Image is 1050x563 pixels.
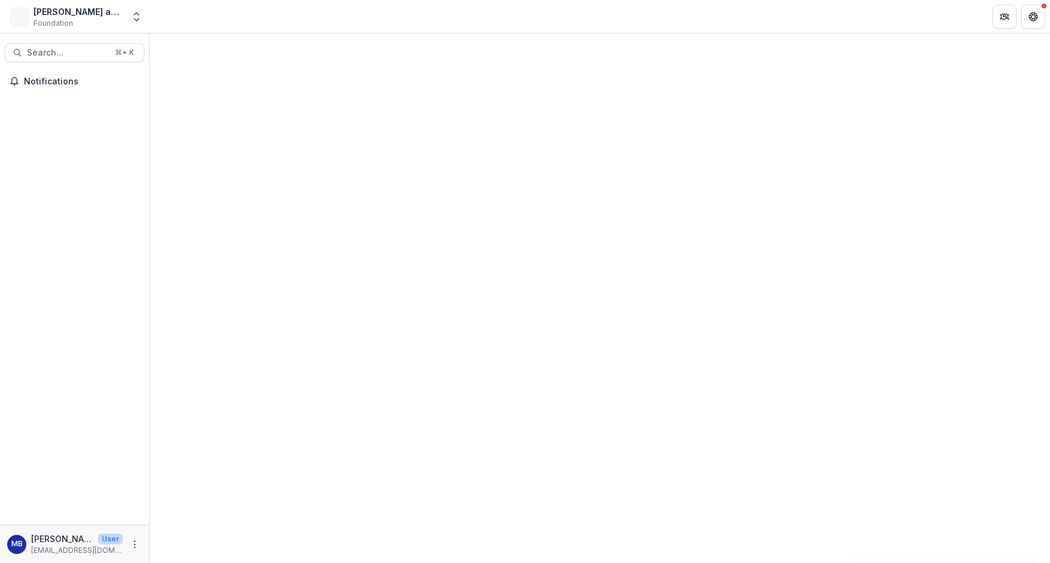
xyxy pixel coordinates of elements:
[993,5,1016,29] button: Partners
[5,72,144,91] button: Notifications
[128,5,145,29] button: Open entity switcher
[98,534,123,544] p: User
[1021,5,1045,29] button: Get Help
[24,77,139,87] span: Notifications
[34,5,123,18] div: [PERSON_NAME] and [PERSON_NAME] Foundation
[34,18,73,29] span: Foundation
[154,8,205,25] nav: breadcrumb
[31,532,93,545] p: [PERSON_NAME]
[5,43,144,62] button: Search...
[113,46,136,59] div: ⌘ + K
[27,48,108,58] span: Search...
[11,540,23,548] div: Melissa Bemel
[128,537,142,552] button: More
[31,545,123,556] p: [EMAIL_ADDRESS][DOMAIN_NAME]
